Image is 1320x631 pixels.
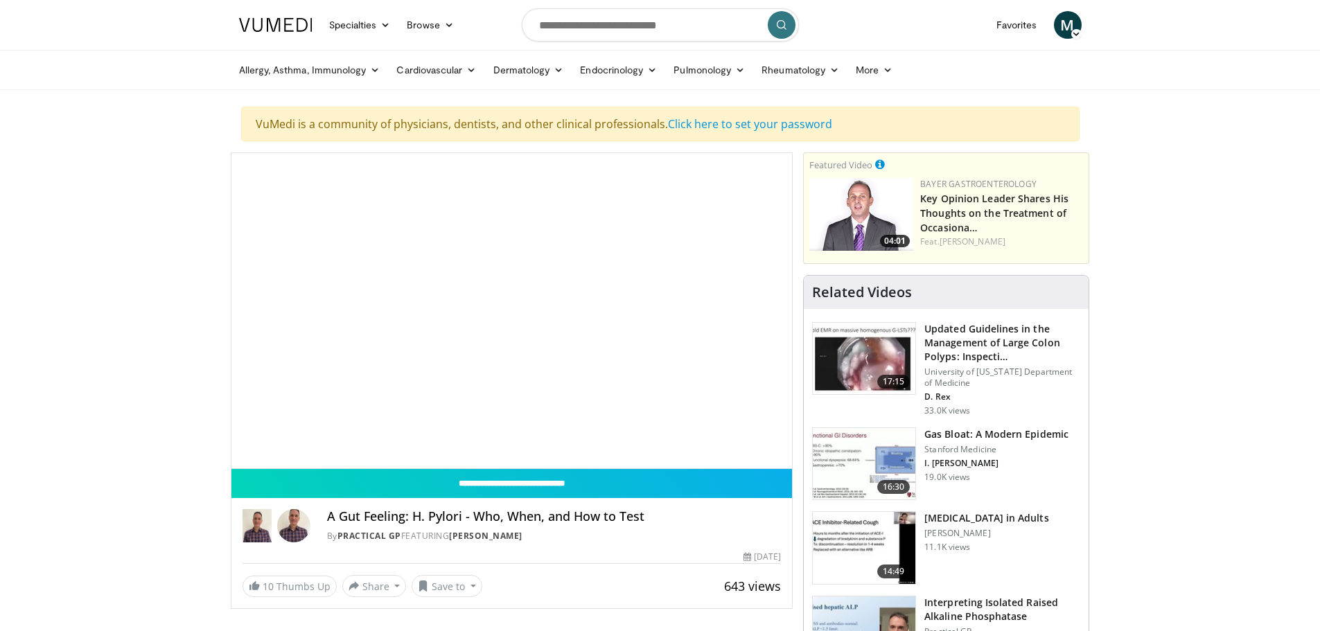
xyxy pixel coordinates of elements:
[877,375,910,389] span: 17:15
[920,192,1068,234] a: Key Opinion Leader Shares His Thoughts on the Treatment of Occasiona…
[924,322,1080,364] h3: Updated Guidelines in the Management of Large Colon Polyps: Inspecti…
[337,530,401,542] a: Practical GP
[924,366,1080,389] p: University of [US_STATE] Department of Medicine
[924,542,970,553] p: 11.1K views
[449,530,522,542] a: [PERSON_NAME]
[847,56,901,84] a: More
[263,580,274,593] span: 10
[924,444,1068,455] p: Stanford Medicine
[239,18,313,32] img: VuMedi Logo
[342,575,407,597] button: Share
[809,178,913,251] img: 9828b8df-38ad-4333-b93d-bb657251ca89.png.150x105_q85_crop-smart_upscale.png
[924,596,1080,623] h3: Interpreting Isolated Raised Alkaline Phosphatase
[665,56,753,84] a: Pulmonology
[485,56,572,84] a: Dermatology
[988,11,1046,39] a: Favorites
[812,284,912,301] h4: Related Videos
[231,56,389,84] a: Allergy, Asthma, Immunology
[412,575,482,597] button: Save to
[743,551,781,563] div: [DATE]
[812,322,1080,416] a: 17:15 Updated Guidelines in the Management of Large Colon Polyps: Inspecti… University of [US_STA...
[924,427,1068,441] h3: Gas Bloat: A Modern Epidemic
[241,107,1080,141] div: VuMedi is a community of physicians, dentists, and other clinical professionals.
[924,391,1080,402] p: D. Rex
[920,178,1037,190] a: Bayer Gastroenterology
[812,511,1080,585] a: 14:49 [MEDICAL_DATA] in Adults [PERSON_NAME] 11.1K views
[813,323,915,395] img: dfcfcb0d-b871-4e1a-9f0c-9f64970f7dd8.150x105_q85_crop-smart_upscale.jpg
[243,576,337,597] a: 10 Thumbs Up
[809,159,872,171] small: Featured Video
[920,235,1083,248] div: Feat.
[877,480,910,494] span: 16:30
[880,235,910,247] span: 04:01
[924,511,1048,525] h3: [MEDICAL_DATA] in Adults
[327,530,781,542] div: By FEATURING
[724,578,781,594] span: 643 views
[668,116,832,132] a: Click here to set your password
[753,56,847,84] a: Rheumatology
[924,405,970,416] p: 33.0K views
[877,565,910,578] span: 14:49
[813,428,915,500] img: 480ec31d-e3c1-475b-8289-0a0659db689a.150x105_q85_crop-smart_upscale.jpg
[924,472,970,483] p: 19.0K views
[327,509,781,524] h4: A Gut Feeling: H. Pylori - Who, When, and How to Test
[813,512,915,584] img: 11950cd4-d248-4755-8b98-ec337be04c84.150x105_q85_crop-smart_upscale.jpg
[522,8,799,42] input: Search topics, interventions
[1054,11,1082,39] a: M
[321,11,399,39] a: Specialties
[277,509,310,542] img: Avatar
[924,528,1048,539] p: [PERSON_NAME]
[940,235,1005,247] a: [PERSON_NAME]
[388,56,484,84] a: Cardiovascular
[809,178,913,251] a: 04:01
[812,427,1080,501] a: 16:30 Gas Bloat: A Modern Epidemic Stanford Medicine I. [PERSON_NAME] 19.0K views
[243,509,272,542] img: Practical GP
[231,153,793,469] video-js: Video Player
[924,458,1068,469] p: I. [PERSON_NAME]
[398,11,462,39] a: Browse
[572,56,665,84] a: Endocrinology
